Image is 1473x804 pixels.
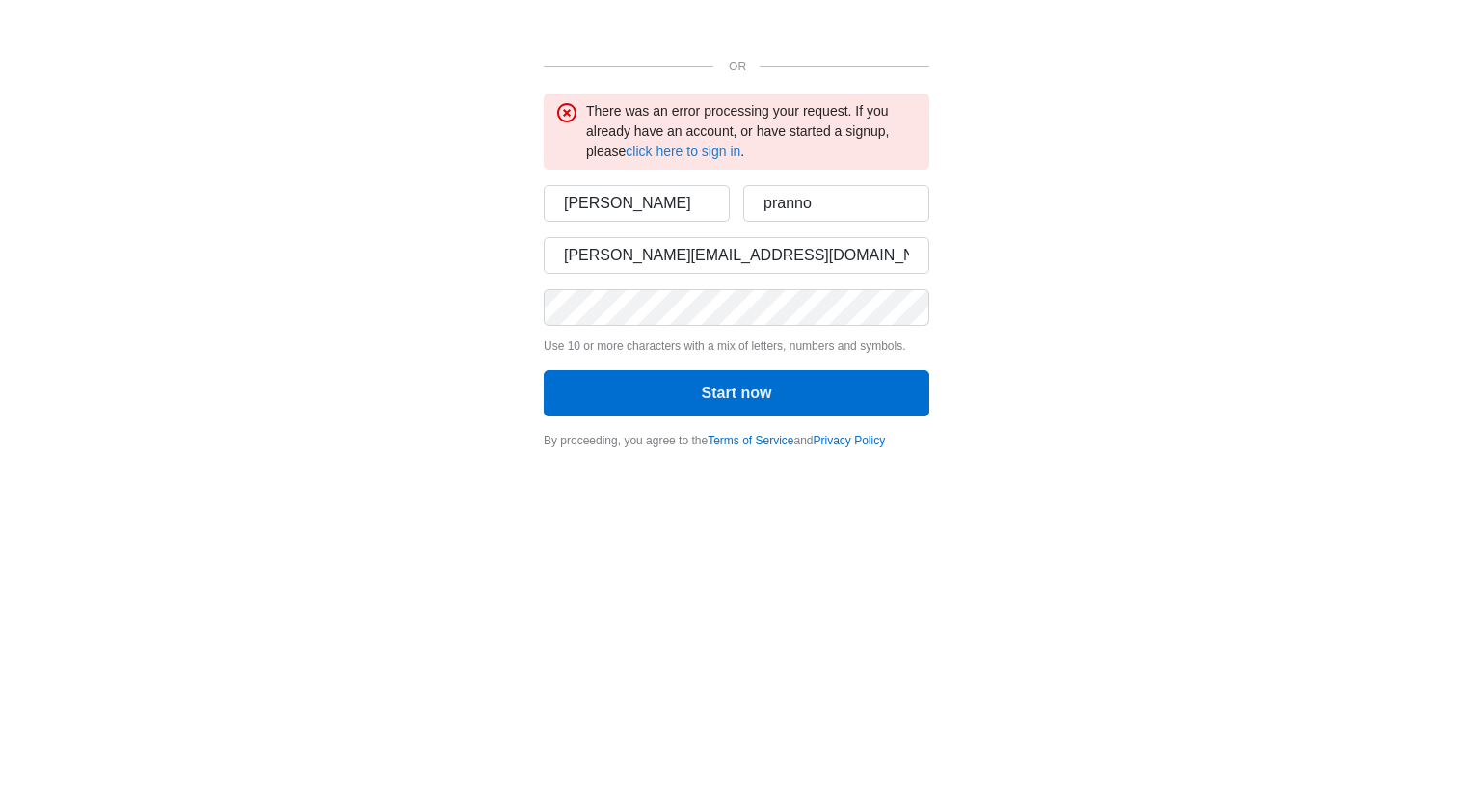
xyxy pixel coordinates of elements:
div: There was an error processing your request. If you already have an account, or have started a sig... [586,101,918,162]
button: Start now [544,370,929,416]
input: First name [544,185,730,222]
input: Email [544,237,929,274]
div: By proceeding, you agree to the and [544,432,929,449]
input: Last name [743,185,929,222]
p: Use 10 or more characters with a mix of letters, numbers and symbols. [544,337,929,355]
a: click here to sign in [626,144,740,159]
a: Privacy Policy [814,434,886,447]
p: OR [729,58,736,75]
a: Terms of Service [708,434,793,447]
